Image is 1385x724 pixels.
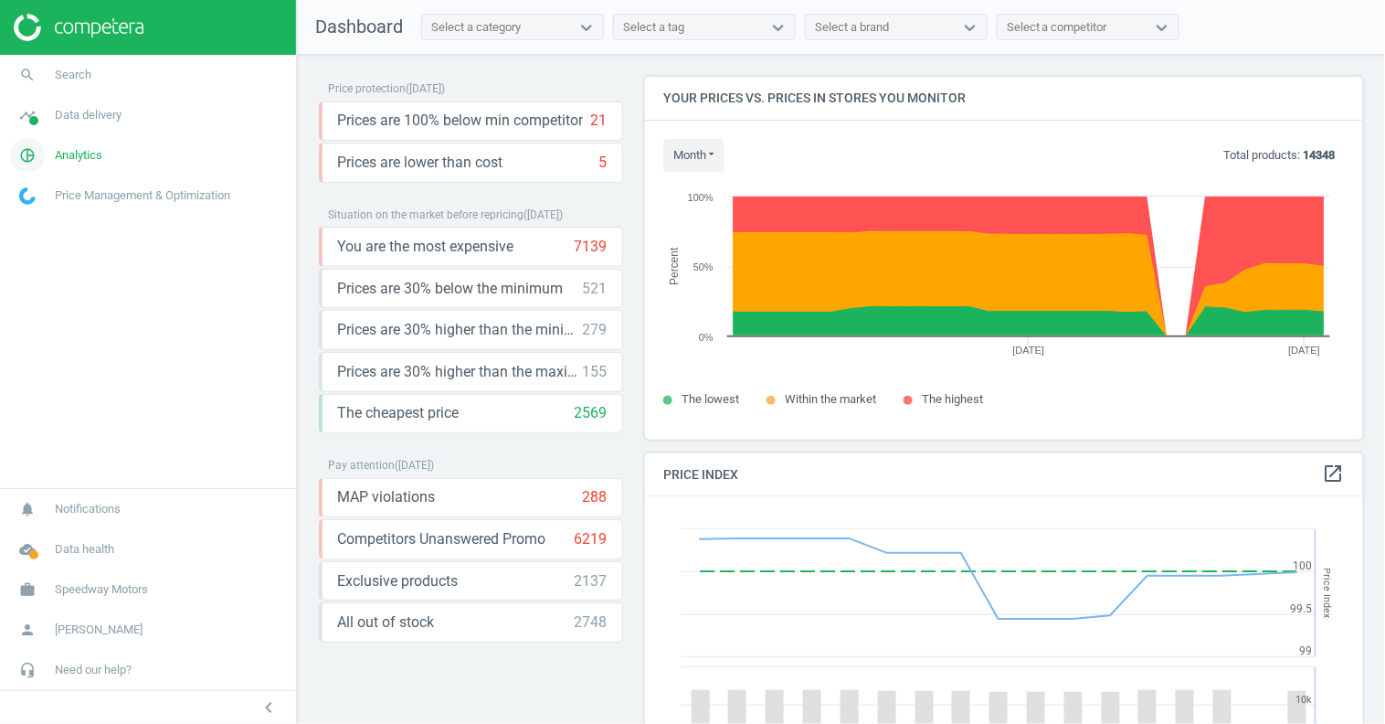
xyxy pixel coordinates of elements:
[55,147,102,164] span: Analytics
[1289,345,1321,356] tspan: [DATE]
[1323,463,1345,484] i: open_in_new
[328,208,523,221] span: Situation on the market before repricing
[55,581,148,598] span: Speedway Motors
[55,107,122,123] span: Data delivery
[395,459,434,472] span: ( [DATE] )
[693,261,714,272] text: 50%
[55,622,143,638] span: [PERSON_NAME]
[258,697,280,719] i: chevron_left
[337,279,563,299] span: Prices are 30% below the minimum
[688,192,714,203] text: 100%
[1296,694,1313,706] text: 10k
[583,487,608,507] div: 288
[699,332,714,343] text: 0%
[575,403,608,423] div: 2569
[575,529,608,549] div: 6219
[337,403,459,423] span: The cheapest price
[669,247,682,285] tspan: Percent
[315,16,403,37] span: Dashboard
[575,612,608,633] div: 2748
[337,320,583,340] span: Prices are 30% higher than the minimum
[14,14,143,41] img: ajHJNr6hYgQAAAAASUVORK5CYII=
[337,487,435,507] span: MAP violations
[1323,463,1345,486] a: open_in_new
[682,392,739,406] span: The lowest
[1291,602,1313,615] text: 99.5
[55,67,91,83] span: Search
[337,571,458,591] span: Exclusive products
[922,392,983,406] span: The highest
[10,612,45,647] i: person
[10,532,45,567] i: cloud_done
[10,98,45,133] i: timeline
[1007,19,1107,36] div: Select a competitor
[337,362,583,382] span: Prices are 30% higher than the maximal
[575,237,608,257] div: 7139
[337,612,434,633] span: All out of stock
[337,237,513,257] span: You are the most expensive
[663,139,724,172] button: month
[583,279,608,299] div: 521
[10,572,45,607] i: work
[337,111,583,131] span: Prices are 100% below min competitor
[1224,147,1336,164] p: Total products:
[328,82,406,95] span: Price protection
[328,459,395,472] span: Pay attention
[1013,345,1045,356] tspan: [DATE]
[623,19,684,36] div: Select a tag
[337,529,545,549] span: Competitors Unanswered Promo
[583,362,608,382] div: 155
[337,153,502,173] span: Prices are lower than cost
[10,653,45,687] i: headset_mic
[575,571,608,591] div: 2137
[1294,559,1313,572] text: 100
[10,58,45,92] i: search
[10,138,45,173] i: pie_chart_outlined
[1304,148,1336,162] b: 14348
[1300,644,1313,657] text: 99
[10,492,45,527] i: notifications
[815,19,889,36] div: Select a brand
[55,541,114,558] span: Data health
[645,77,1363,120] h4: Your prices vs. prices in stores you monitor
[55,501,121,517] span: Notifications
[645,453,1363,496] h4: Price Index
[599,153,608,173] div: 5
[246,696,291,719] button: chevron_left
[55,662,132,678] span: Need our help?
[785,392,876,406] span: Within the market
[583,320,608,340] div: 279
[523,208,563,221] span: ( [DATE] )
[55,187,230,204] span: Price Management & Optimization
[19,187,36,205] img: wGWNvw8QSZomAAAAABJRU5ErkJggg==
[406,82,445,95] span: ( [DATE] )
[431,19,521,36] div: Select a category
[591,111,608,131] div: 21
[1322,568,1334,618] tspan: Price Index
